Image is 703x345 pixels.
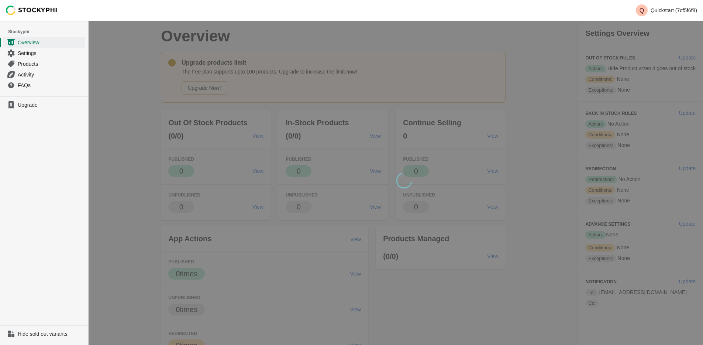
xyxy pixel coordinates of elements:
[18,39,84,46] span: Overview
[18,82,84,89] span: FAQs
[3,48,85,58] a: Settings
[633,3,700,18] button: Avatar with initials QQuickstart (7cf5f6f8)
[3,329,85,339] a: Hide sold out variants
[3,37,85,48] a: Overview
[18,60,84,68] span: Products
[3,69,85,80] a: Activity
[8,28,88,35] span: Stockyphi
[651,7,697,13] p: Quickstart (7cf5f6f8)
[3,100,85,110] a: Upgrade
[18,101,84,109] span: Upgrade
[18,330,84,338] span: Hide sold out variants
[3,80,85,90] a: FAQs
[18,71,84,78] span: Activity
[636,4,648,16] span: Avatar with initials Q
[18,49,84,57] span: Settings
[3,58,85,69] a: Products
[6,6,58,15] img: Stockyphi
[640,7,644,14] text: Q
